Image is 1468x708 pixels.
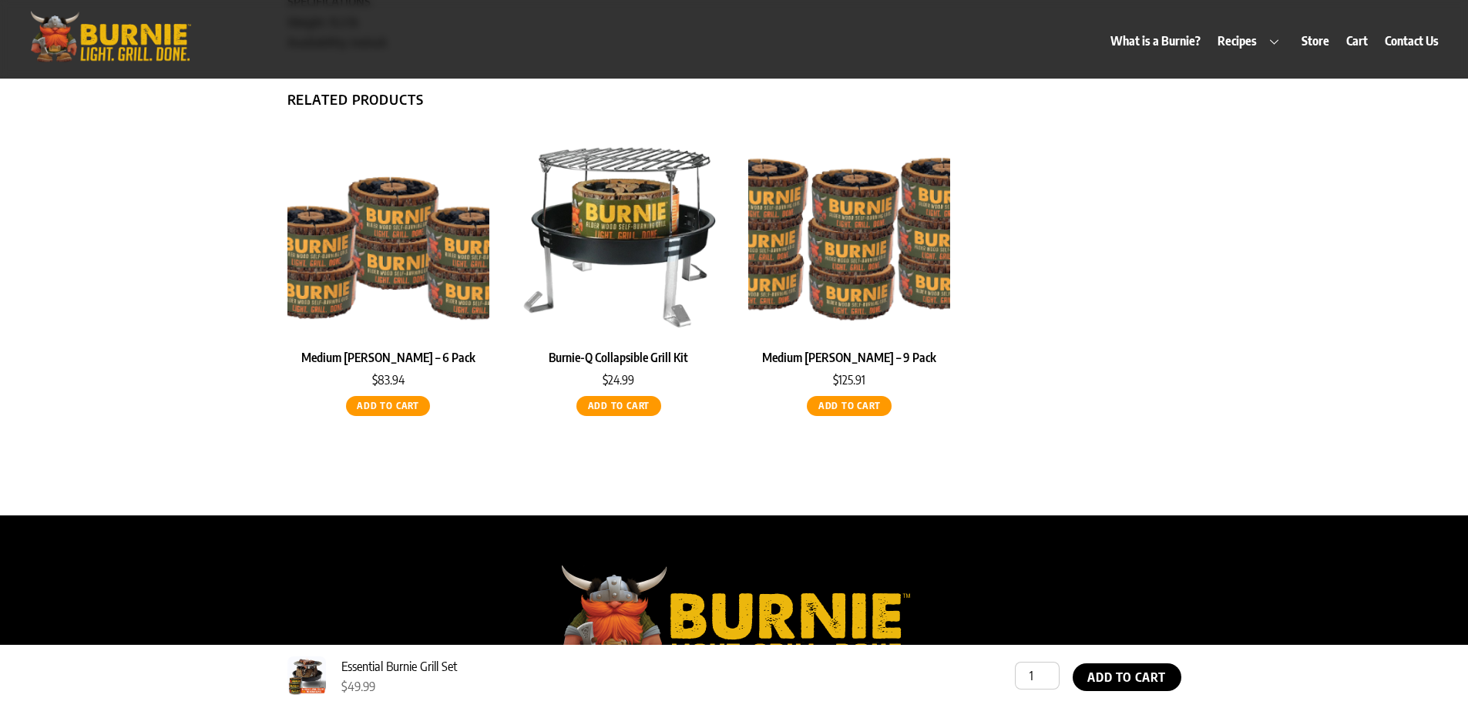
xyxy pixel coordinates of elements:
[1339,23,1376,59] a: Cart
[372,372,378,388] span: $
[287,77,1181,108] h2: Related products
[833,372,865,388] bdi: 125.91
[1015,662,1060,690] input: Product quantity
[1211,23,1292,59] a: Recipes
[372,372,405,388] bdi: 83.94
[603,372,634,388] bdi: 24.99
[603,372,608,388] span: $
[1294,23,1336,59] a: Store
[833,372,838,388] span: $
[22,8,199,65] img: burniegrill.com-logo-high-res-2020110_500px
[341,658,457,674] span: Essential Burnie Grill Set
[287,350,489,366] a: Medium [PERSON_NAME] – 6 Pack
[1378,23,1446,59] a: Contact Us
[1104,23,1208,59] a: What is a Burnie?
[542,558,927,683] img: burniegrill.com-logo-high-res-2020110_500px
[518,350,720,366] a: Burnie-Q Collapsible Grill Kit
[287,136,489,337] img: burniegrill.com-6_pack_b
[748,136,950,337] img: burniegrill.com-9_pack_b
[576,396,660,416] a: Add to cart: “Burnie-Q Collapsible Grill Kit”
[1073,664,1181,691] button: Add to cart
[346,396,430,416] a: Add to cart: “Medium Burnie Grill - 6 Pack”
[287,656,326,695] img: Essential Burnie Grill Set
[807,396,891,416] a: Add to cart: “Medium Burnie Grill - 9 Pack”
[341,679,348,695] span: $
[22,44,199,70] a: Burnie Grill
[341,679,375,695] bdi: 49.99
[518,136,720,337] img: burniegrill.com-burnie-q-collapsible-grill-400
[748,350,950,366] a: Medium [PERSON_NAME] – 9 Pack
